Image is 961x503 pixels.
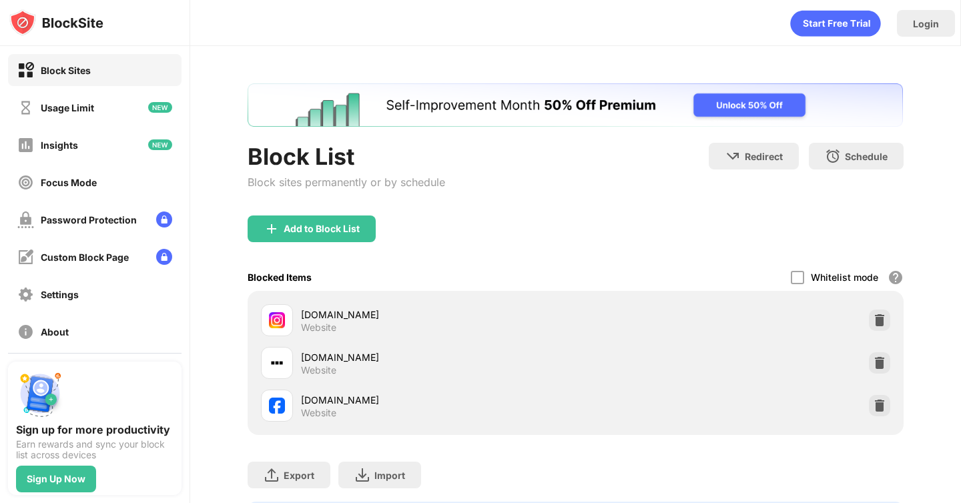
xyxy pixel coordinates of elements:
[17,99,34,116] img: time-usage-off.svg
[41,251,129,263] div: Custom Block Page
[790,10,881,37] div: animation
[41,139,78,151] div: Insights
[269,355,285,371] img: favicons
[248,143,445,170] div: Block List
[17,211,34,228] img: password-protection-off.svg
[148,139,172,150] img: new-icon.svg
[284,470,314,481] div: Export
[41,289,79,300] div: Settings
[148,102,172,113] img: new-icon.svg
[41,326,69,338] div: About
[269,312,285,328] img: favicons
[811,272,878,283] div: Whitelist mode
[41,177,97,188] div: Focus Mode
[41,65,91,76] div: Block Sites
[913,18,939,29] div: Login
[269,398,285,414] img: favicons
[17,249,34,266] img: customize-block-page-off.svg
[301,364,336,376] div: Website
[17,137,34,153] img: insights-off.svg
[248,272,312,283] div: Blocked Items
[27,474,85,484] div: Sign Up Now
[301,308,575,322] div: [DOMAIN_NAME]
[301,350,575,364] div: [DOMAIN_NAME]
[301,322,336,334] div: Website
[374,470,405,481] div: Import
[248,83,903,127] iframe: Banner
[17,62,34,79] img: block-on.svg
[17,174,34,191] img: focus-off.svg
[301,393,575,407] div: [DOMAIN_NAME]
[16,439,174,460] div: Earn rewards and sync your block list across devices
[845,151,888,162] div: Schedule
[16,370,64,418] img: push-signup.svg
[17,324,34,340] img: about-off.svg
[41,102,94,113] div: Usage Limit
[745,151,783,162] div: Redirect
[248,175,445,189] div: Block sites permanently or by schedule
[17,286,34,303] img: settings-off.svg
[9,9,103,36] img: logo-blocksite.svg
[284,223,360,234] div: Add to Block List
[156,249,172,265] img: lock-menu.svg
[156,211,172,227] img: lock-menu.svg
[41,214,137,225] div: Password Protection
[16,423,174,436] div: Sign up for more productivity
[301,407,336,419] div: Website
